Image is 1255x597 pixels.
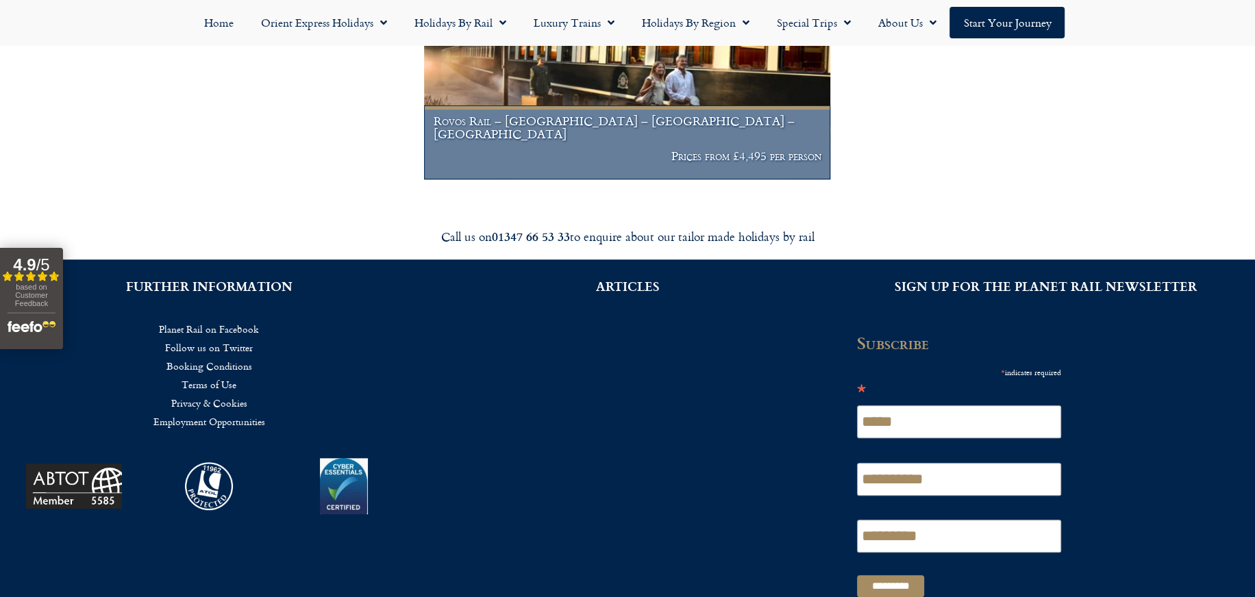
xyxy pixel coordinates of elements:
[400,7,519,38] a: Holidays by Rail
[857,333,1069,353] h2: Subscribe
[21,394,398,412] a: Privacy & Cookies
[762,7,864,38] a: Special Trips
[857,280,1234,292] h2: SIGN UP FOR THE PLANET RAIL NEWSLETTER
[439,280,817,292] h2: ARTICLES
[244,229,1011,244] div: Call us on to enquire about our tailor made holidays by rail
[492,227,570,245] strong: 01347 66 53 33
[21,357,398,375] a: Booking Conditions
[21,320,398,338] a: Planet Rail on Facebook
[247,7,400,38] a: Orient Express Holidays
[627,7,762,38] a: Holidays by Region
[864,7,949,38] a: About Us
[21,320,398,431] nav: Menu
[21,375,398,394] a: Terms of Use
[434,149,821,163] p: Prices from £4,495 per person
[949,7,1065,38] a: Start your Journey
[434,114,821,141] h1: Rovos Rail – [GEOGRAPHIC_DATA] – [GEOGRAPHIC_DATA] – [GEOGRAPHIC_DATA]
[21,280,398,292] h2: FURTHER INFORMATION
[7,7,1248,38] nav: Menu
[21,412,398,431] a: Employment Opportunities
[857,363,1061,380] div: indicates required
[190,7,247,38] a: Home
[21,338,398,357] a: Follow us on Twitter
[519,7,627,38] a: Luxury Trains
